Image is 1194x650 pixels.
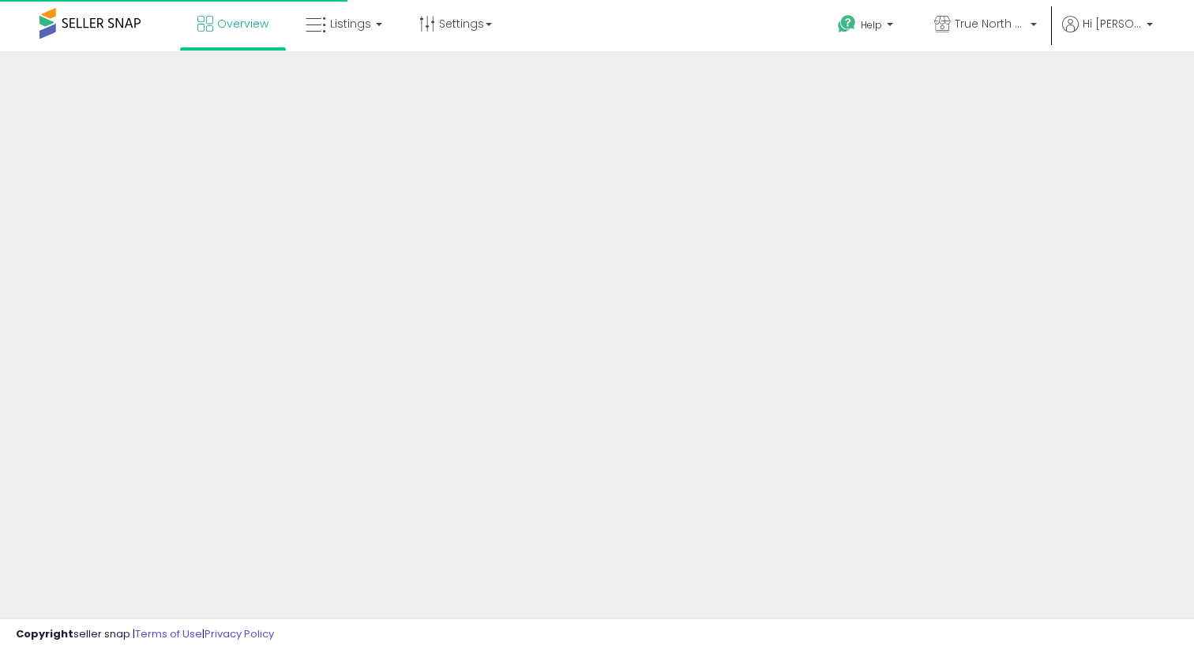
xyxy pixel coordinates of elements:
span: Listings [330,16,371,32]
span: Help [861,18,882,32]
span: Hi [PERSON_NAME] [1083,16,1142,32]
a: Privacy Policy [205,626,274,641]
a: Hi [PERSON_NAME] [1062,16,1153,51]
span: Overview [217,16,268,32]
a: Help [825,2,909,51]
a: Terms of Use [135,626,202,641]
div: seller snap | | [16,627,274,642]
strong: Copyright [16,626,73,641]
span: True North Supply & Co. [955,16,1026,32]
i: Get Help [837,14,857,34]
